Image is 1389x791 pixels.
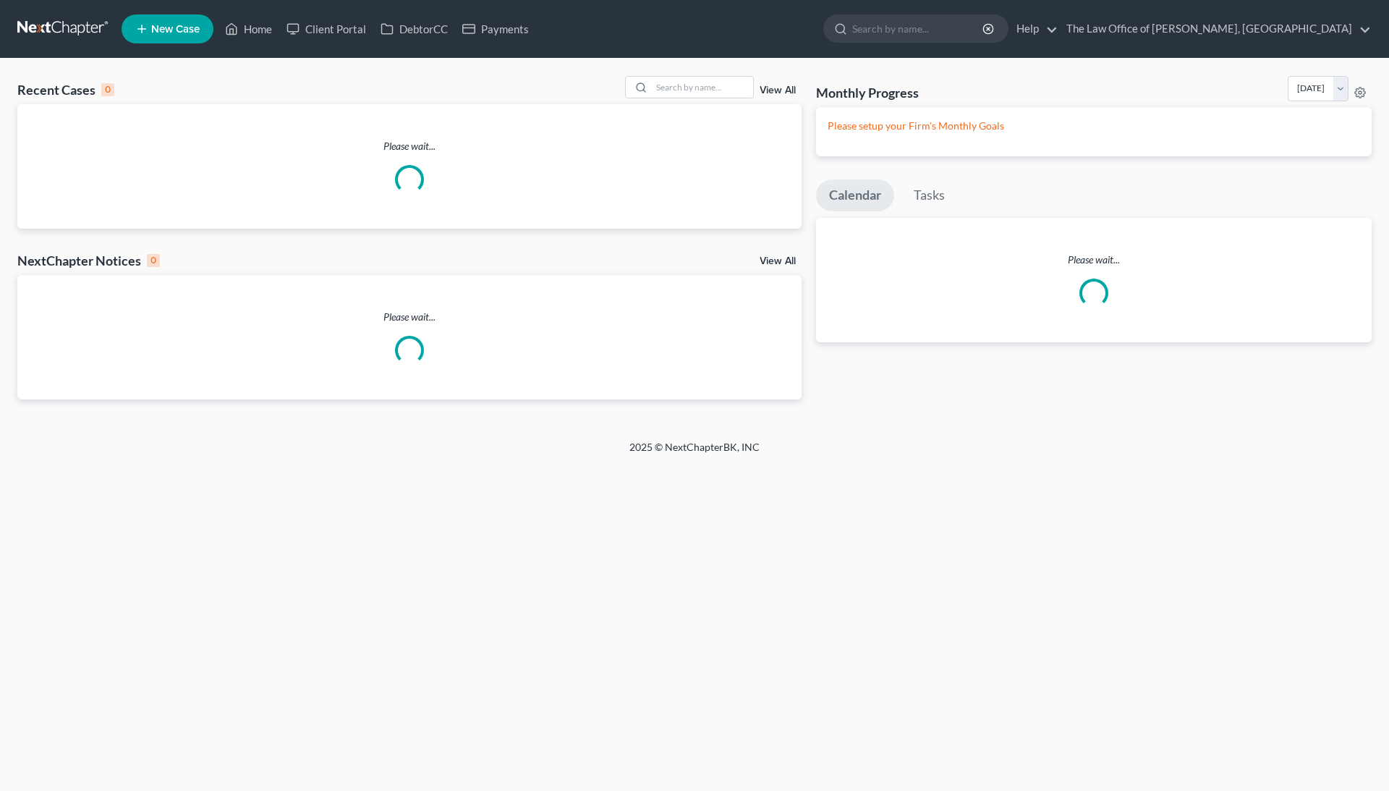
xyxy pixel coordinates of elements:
div: 0 [147,254,160,267]
a: Client Portal [279,16,373,42]
p: Please wait... [17,139,802,153]
a: Home [218,16,279,42]
a: Payments [455,16,536,42]
input: Search by name... [652,77,753,98]
a: View All [760,85,796,96]
a: View All [760,256,796,266]
a: DebtorCC [373,16,455,42]
div: NextChapter Notices [17,252,160,269]
h3: Monthly Progress [816,84,919,101]
a: Help [1009,16,1058,42]
p: Please wait... [816,253,1372,267]
div: 0 [101,83,114,96]
input: Search by name... [852,15,985,42]
p: Please setup your Firm's Monthly Goals [828,119,1360,133]
p: Please wait... [17,310,802,324]
div: 2025 © NextChapterBK, INC [282,440,1107,466]
div: Recent Cases [17,81,114,98]
a: The Law Office of [PERSON_NAME], [GEOGRAPHIC_DATA] [1059,16,1371,42]
span: New Case [151,24,200,35]
a: Tasks [901,179,958,211]
a: Calendar [816,179,894,211]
